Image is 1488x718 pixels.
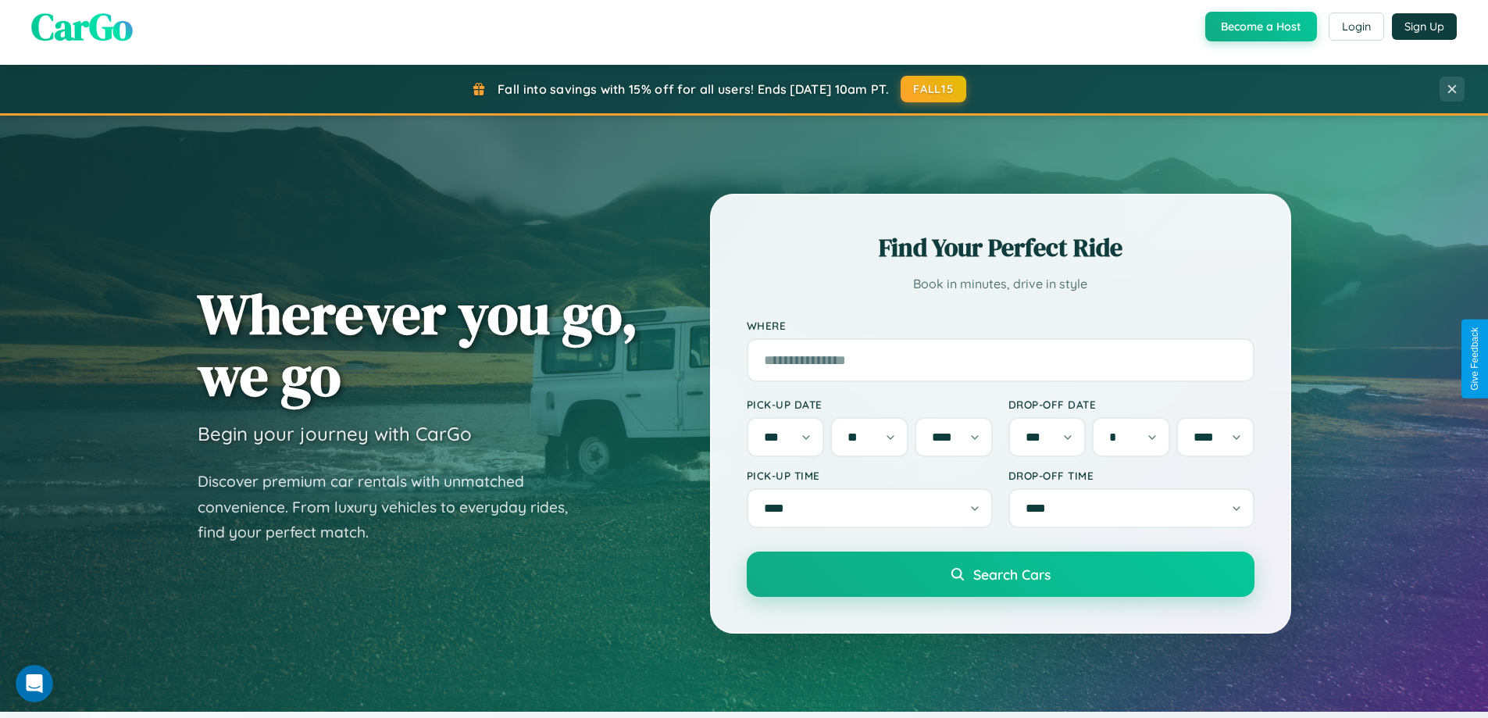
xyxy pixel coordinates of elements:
div: Give Feedback [1469,327,1480,391]
span: Fall into savings with 15% off for all users! Ends [DATE] 10am PT. [498,81,889,97]
label: Where [747,319,1254,332]
h2: Find Your Perfect Ride [747,230,1254,265]
button: Sign Up [1392,13,1457,40]
iframe: Intercom live chat [16,665,53,702]
label: Pick-up Time [747,469,993,482]
p: Discover premium car rentals with unmatched convenience. From luxury vehicles to everyday rides, ... [198,469,588,545]
h1: Wherever you go, we go [198,283,638,406]
button: Become a Host [1205,12,1317,41]
button: Login [1329,13,1384,41]
span: Search Cars [973,566,1051,583]
label: Pick-up Date [747,398,993,411]
label: Drop-off Date [1008,398,1254,411]
h3: Begin your journey with CarGo [198,422,472,445]
button: Search Cars [747,552,1254,597]
p: Book in minutes, drive in style [747,273,1254,295]
button: FALL15 [901,76,966,102]
label: Drop-off Time [1008,469,1254,482]
span: CarGo [31,1,133,52]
